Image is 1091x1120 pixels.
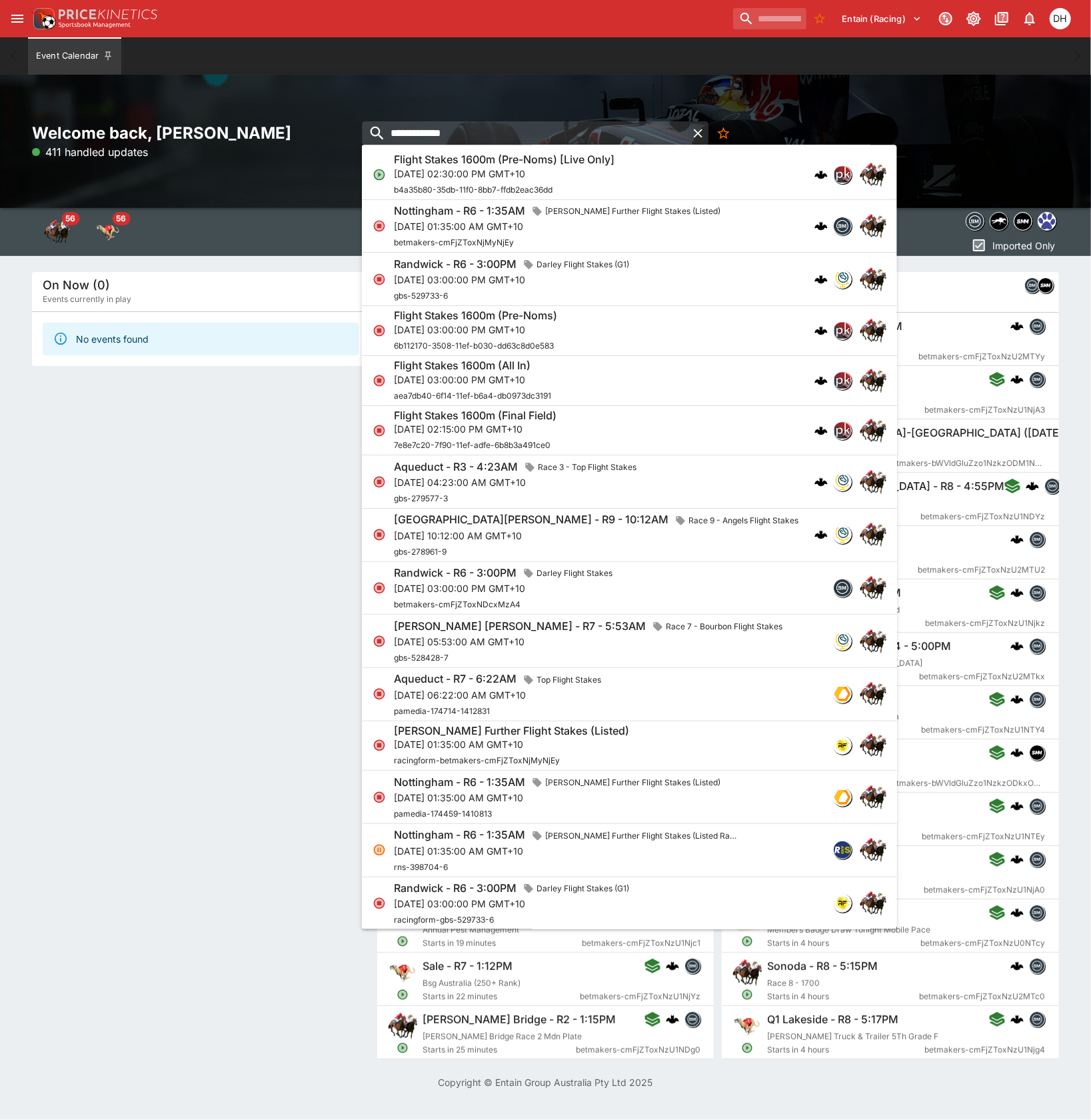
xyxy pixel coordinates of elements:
span: Starts in 19 minutes [423,937,582,950]
span: Starts in 25 minutes [423,1043,576,1057]
img: logo-cerberus.svg [814,374,828,387]
img: logo-cerberus.svg [1010,639,1024,653]
span: [PERSON_NAME] Bridge Race 2 Mdn Plate [423,1031,582,1041]
span: betmakers-cmFjZToxNzU1Njg4 [924,1043,1045,1057]
img: betmakers.png [1030,319,1044,333]
p: [DATE] 03:00:00 PM GMT+10 [394,582,618,596]
img: greyhound_racing.png [732,1011,762,1041]
img: gbs.png [834,527,851,544]
h6: Nottingham - R6 - 1:35AM [394,829,525,843]
div: Greyhound Racing [95,219,121,245]
div: gbsdatafreeway [833,473,852,491]
p: [DATE] 10:12:00 AM GMT+10 [394,529,804,543]
div: cerberus [1010,746,1024,759]
span: [PERSON_NAME] Further Flight Stakes (Listed) [540,776,726,789]
svg: Suspended [373,844,386,857]
button: open drawer [5,7,29,31]
span: Race 9 - Angels Flight Stakes [683,514,804,527]
div: betmakers [1029,531,1045,547]
img: PriceKinetics Logo [29,5,56,32]
span: Members Badge Draw Tonight Mobile Pace [767,925,930,935]
div: Event type filters [32,208,133,256]
img: greyhound_racing.png [388,905,417,934]
img: pricekinetics.png [834,166,851,183]
span: racingform-gbs-529733-6 [394,915,494,925]
img: horse_racing.png [860,161,886,188]
div: betmakers [1029,691,1045,707]
img: gbs.png [834,271,851,288]
span: betmakers-cmFjZToxNDcxMzA4 [394,600,521,610]
img: logo-cerberus.svg [1026,479,1039,493]
span: betmakers-cmFjZToxNzU1Njkz [925,617,1045,630]
img: horse_racing.png [860,469,886,495]
div: samemeetingmulti [1038,277,1054,293]
button: Daniel Hooper [1046,4,1075,33]
span: aea7db40-6f14-11ef-b6a4-db0973dc3191 [394,391,551,401]
img: logo-cerberus.svg [1010,746,1024,759]
span: [PERSON_NAME] Further Flight Stakes (Listed Race) [540,829,742,843]
svg: Open [742,989,754,1001]
p: [DATE] 05:53:00 AM GMT+10 [394,635,788,649]
svg: Open [397,935,409,947]
p: Imported Only [992,239,1055,253]
div: cerberus [1010,586,1024,599]
h6: Flight Stakes 1600m (Final Field) [394,409,556,423]
img: horse_racing.png [860,213,886,239]
span: Starts in 4 hours [767,990,919,1003]
img: horse_racing.png [732,958,762,987]
div: cerberus [814,219,828,233]
img: horse_racing.png [860,628,886,655]
img: greyhound_racing [95,219,121,245]
span: Starts in 4 hours [767,1043,924,1057]
div: betmakers [1029,798,1045,814]
h6: Q1 Lakeside - R8 - 5:17PM [767,1013,898,1027]
svg: Closed [373,529,386,542]
button: No Bookmarks [809,8,830,29]
div: pricekinetics [833,165,852,184]
div: Event type filters [963,208,1059,235]
svg: Closed [373,475,386,489]
div: Horse Racing [44,219,71,245]
img: horse_racing [44,219,71,245]
h6: [GEOGRAPHIC_DATA][PERSON_NAME] - R9 - 10:12AM [394,513,668,527]
span: 56 [61,212,79,225]
img: horse_racing.png [860,266,886,293]
svg: Closed [373,324,386,337]
div: racingform [833,894,852,913]
div: cerberus [1010,853,1024,866]
button: Notifications [1018,7,1042,31]
img: pricekinetics.png [834,422,851,439]
p: 411 handled updates [32,144,148,160]
span: betmakers-cmFjZToxNzU1NDg0 [575,1043,700,1057]
span: betmakers-cmFjZToxNzU1NjA3 [924,403,1045,417]
h6: Sale - R7 - 1:12PM [423,959,513,973]
div: betmakers [1029,958,1045,974]
span: 6b112170-3508-11ef-b030-dd63c8d0e583 [394,341,554,351]
img: logo-cerberus.svg [1010,586,1024,599]
div: betmakers [1029,905,1045,921]
img: betmakers.png [1030,959,1044,973]
div: samemeetingmulti [1014,212,1032,231]
span: 56 [112,212,130,225]
img: logo-cerberus.svg [814,424,828,437]
img: betmakers.png [684,959,699,973]
img: betmakers.png [684,1012,699,1027]
button: Documentation [990,7,1014,31]
p: [DATE] 02:15:00 PM GMT+10 [394,423,556,437]
img: betmakers.png [1030,585,1044,600]
img: horse_racing.png [860,681,886,708]
button: Toggle light/dark mode [962,7,986,31]
h6: Randwick - R6 - 3:00PM [394,881,517,895]
p: [DATE] 01:35:00 AM GMT+10 [394,738,629,752]
div: cerberus [814,168,828,181]
img: logo-cerberus.svg [814,273,828,286]
img: betmakers.png [966,213,984,230]
div: pricekinetics [833,321,852,340]
span: betmakers-cmFjZToxNzU1NTY4 [921,723,1045,737]
img: logo-cerberus.svg [1010,319,1024,333]
p: [DATE] 01:35:00 AM GMT+10 [394,791,726,805]
img: nztr.png [990,213,1008,230]
img: logo-cerberus.svg [665,1013,678,1026]
span: betmakers-cmFjZToxNzU1Njc1 [581,937,700,950]
span: smm-betmakers-bWVldGluZzo1NzkzODM1NTUxNDI5NzU1Nzc [864,457,1045,470]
